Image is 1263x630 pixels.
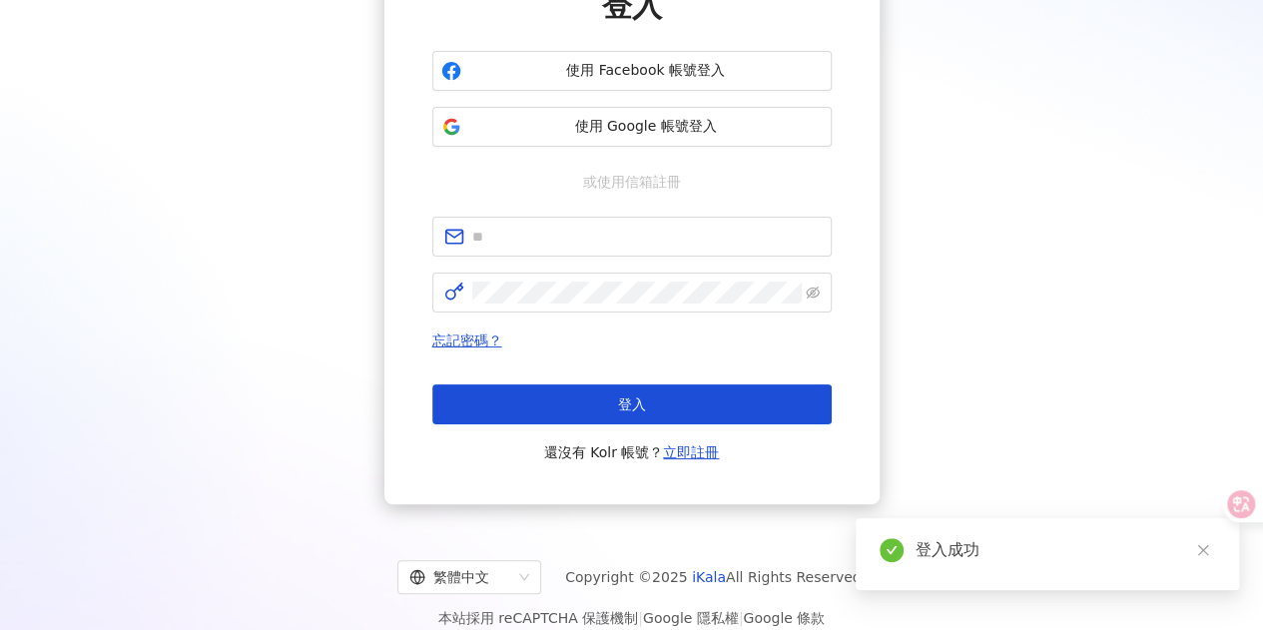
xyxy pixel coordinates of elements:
[880,538,904,562] span: check-circle
[469,117,823,137] span: 使用 Google 帳號登入
[469,61,823,81] span: 使用 Facebook 帳號登入
[663,444,719,460] a: 立即註冊
[638,610,643,626] span: |
[692,569,726,585] a: iKala
[569,171,695,193] span: 或使用信箱註冊
[432,51,832,91] button: 使用 Facebook 帳號登入
[1196,543,1210,557] span: close
[438,606,825,630] span: 本站採用 reCAPTCHA 保護機制
[806,286,820,300] span: eye-invisible
[432,107,832,147] button: 使用 Google 帳號登入
[432,384,832,424] button: 登入
[743,610,825,626] a: Google 條款
[544,440,720,464] span: 還沒有 Kolr 帳號？
[409,561,511,593] div: 繁體中文
[916,538,1215,562] div: 登入成功
[618,396,646,412] span: 登入
[432,332,502,348] a: 忘記密碼？
[565,565,866,589] span: Copyright © 2025 All Rights Reserved.
[739,610,744,626] span: |
[643,610,739,626] a: Google 隱私權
